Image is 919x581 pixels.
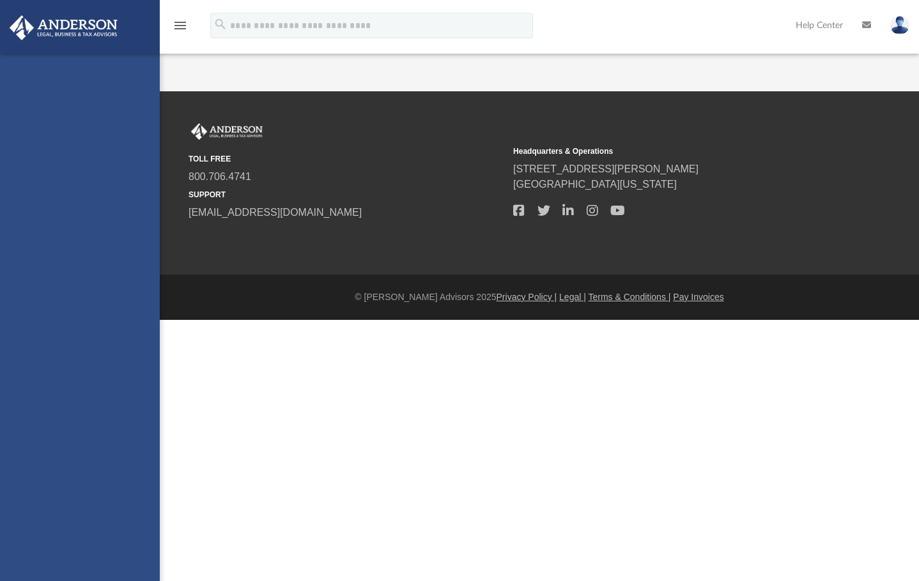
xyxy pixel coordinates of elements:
[890,16,909,34] img: User Pic
[213,17,228,31] i: search
[673,292,723,302] a: Pay Invoices
[6,15,121,40] img: Anderson Advisors Platinum Portal
[513,163,699,174] a: [STREET_ADDRESS][PERSON_NAME]
[189,207,362,218] a: [EMAIL_ADDRESS][DOMAIN_NAME]
[160,290,919,304] div: © [PERSON_NAME] Advisors 2025
[173,18,188,33] i: menu
[189,171,251,182] a: 800.706.4741
[559,292,586,302] a: Legal |
[189,153,504,165] small: TOLL FREE
[189,123,265,140] img: Anderson Advisors Platinum Portal
[173,24,188,33] a: menu
[513,146,829,157] small: Headquarters & Operations
[189,189,504,200] small: SUPPORT
[513,179,677,190] a: [GEOGRAPHIC_DATA][US_STATE]
[589,292,671,302] a: Terms & Conditions |
[497,292,557,302] a: Privacy Policy |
